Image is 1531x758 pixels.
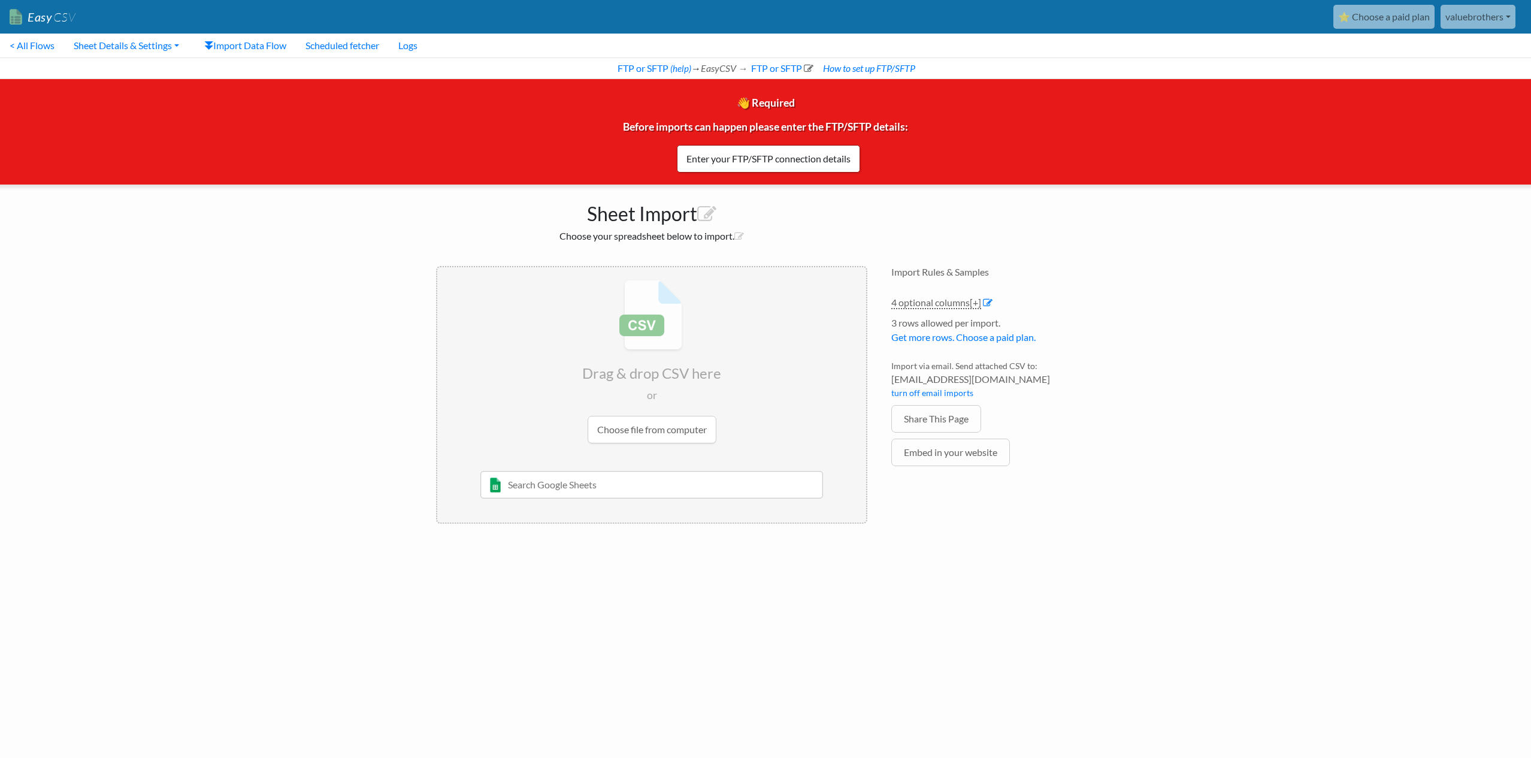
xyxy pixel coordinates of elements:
[389,34,427,58] a: Logs
[296,34,389,58] a: Scheduled fetcher
[616,62,668,74] a: FTP or SFTP
[195,34,296,58] a: Import Data Flow
[891,266,1095,277] h4: Import Rules & Samples
[1441,5,1515,29] a: valuebrothers
[891,405,981,433] a: Share This Page
[623,96,908,161] span: 👋 Required Before imports can happen please enter the FTP/SFTP details:
[891,372,1095,386] span: [EMAIL_ADDRESS][DOMAIN_NAME]
[670,63,691,74] a: (help)
[891,297,981,309] a: 4 optional columns[+]
[480,471,824,499] input: Search Google Sheets
[1333,5,1435,29] a: ⭐ Choose a paid plan
[749,62,813,74] a: FTP or SFTP
[10,5,75,29] a: EasyCSV
[970,297,981,308] span: [+]
[891,439,1010,466] a: Embed in your website
[891,388,973,398] a: turn off email imports
[891,360,1095,405] li: Import via email. Send attached CSV to:
[701,62,748,74] i: EasyCSV →
[436,197,867,225] h1: Sheet Import
[821,62,915,74] a: How to set up FTP/SFTP
[64,34,189,58] a: Sheet Details & Settings
[891,316,1095,351] li: 3 rows allowed per import.
[677,145,860,173] a: Enter your FTP/SFTP connection details
[891,331,1036,343] a: Get more rows. Choose a paid plan.
[52,10,75,25] span: CSV
[436,230,867,241] h2: Choose your spreadsheet below to import.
